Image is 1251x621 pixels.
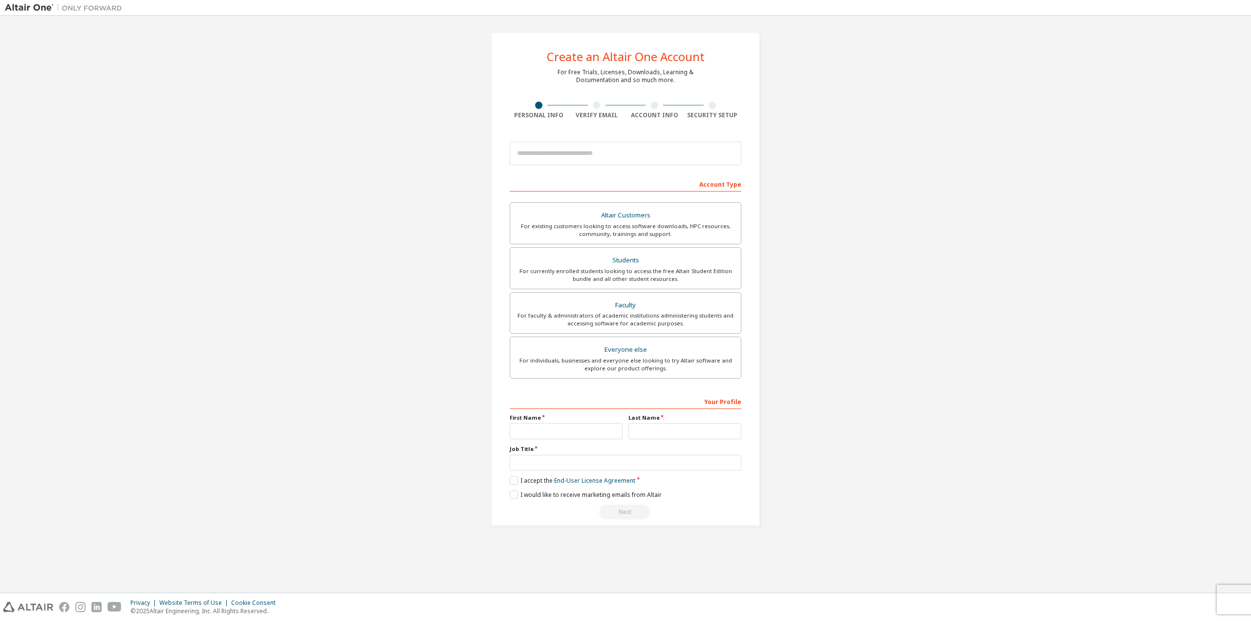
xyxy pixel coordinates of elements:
[554,476,635,485] a: End-User License Agreement
[516,222,735,238] div: For existing customers looking to access software downloads, HPC resources, community, trainings ...
[59,602,69,612] img: facebook.svg
[3,602,53,612] img: altair_logo.svg
[510,176,741,192] div: Account Type
[516,267,735,283] div: For currently enrolled students looking to access the free Altair Student Edition bundle and all ...
[516,299,735,312] div: Faculty
[108,602,122,612] img: youtube.svg
[510,393,741,409] div: Your Profile
[510,414,623,422] label: First Name
[75,602,86,612] img: instagram.svg
[130,599,159,607] div: Privacy
[628,414,741,422] label: Last Name
[510,445,741,453] label: Job Title
[516,343,735,357] div: Everyone else
[516,357,735,372] div: For individuals, businesses and everyone else looking to try Altair software and explore our prod...
[510,111,568,119] div: Personal Info
[510,505,741,519] div: Read and acccept EULA to continue
[684,111,742,119] div: Security Setup
[516,209,735,222] div: Altair Customers
[568,111,626,119] div: Verify Email
[231,599,281,607] div: Cookie Consent
[91,602,102,612] img: linkedin.svg
[558,68,693,84] div: For Free Trials, Licenses, Downloads, Learning & Documentation and so much more.
[130,607,281,615] p: © 2025 Altair Engineering, Inc. All Rights Reserved.
[510,491,662,499] label: I would like to receive marketing emails from Altair
[516,312,735,327] div: For faculty & administrators of academic institutions administering students and accessing softwa...
[516,254,735,267] div: Students
[5,3,127,13] img: Altair One
[159,599,231,607] div: Website Terms of Use
[625,111,684,119] div: Account Info
[547,51,705,63] div: Create an Altair One Account
[510,476,635,485] label: I accept the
